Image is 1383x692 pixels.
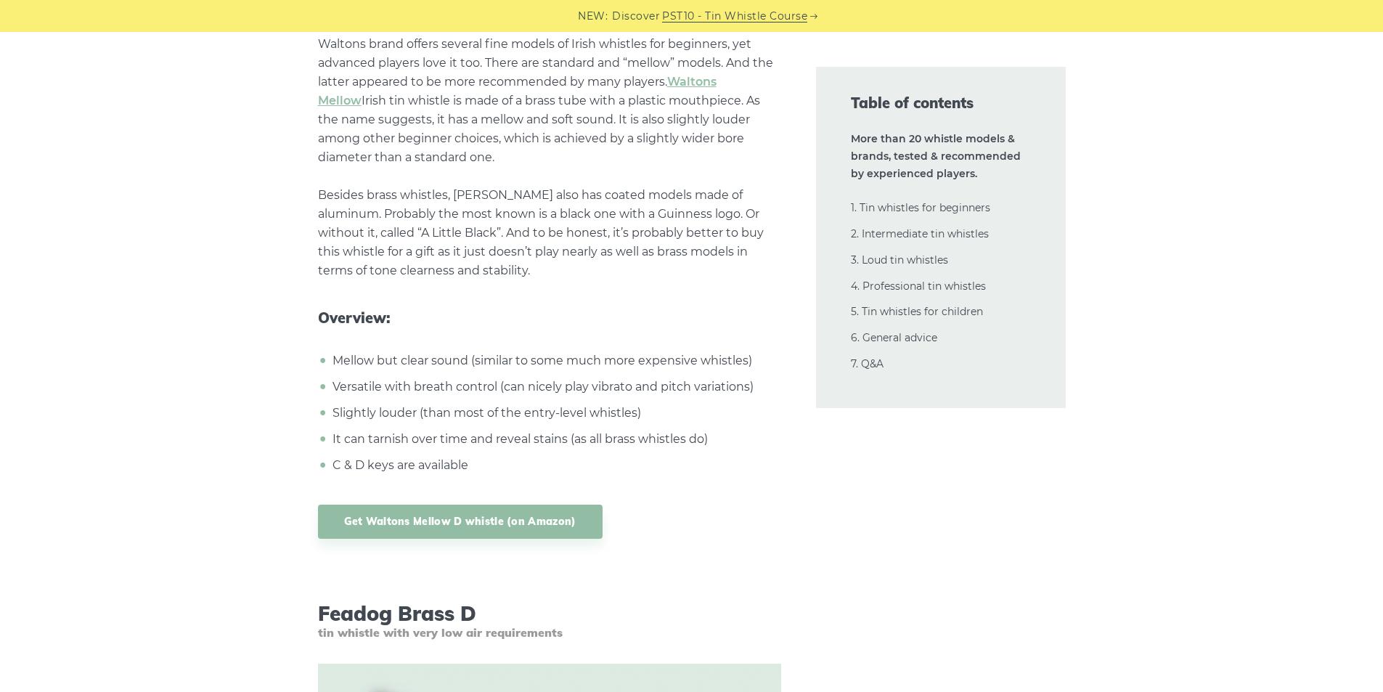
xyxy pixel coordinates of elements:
a: Waltons Mellow [318,75,717,107]
span: NEW: [578,8,608,25]
strong: More than 20 whistle models & brands, tested & recommended by experienced players. [851,132,1021,180]
li: Mellow but clear sound (similar to some much more expensive whistles) [329,351,781,370]
a: Get Waltons Mellow D whistle (on Amazon) [318,505,603,539]
li: Versatile with breath control (can nicely play vibrato and pitch variations) [329,378,781,396]
a: 7. Q&A [851,357,884,370]
a: PST10 - Tin Whistle Course [662,8,807,25]
li: Slightly louder (than most of the entry-level whistles) [329,404,781,423]
a: 3. Loud tin whistles [851,253,948,266]
a: 5. Tin whistles for children [851,305,983,318]
a: 2. Intermediate tin whistles [851,227,989,240]
a: 4. Professional tin whistles [851,280,986,293]
h3: Feadog Brass D [318,601,781,640]
a: 6. General advice [851,331,937,344]
p: Waltons brand offers several fine models of Irish whistles for beginners, yet advanced players lo... [318,35,781,280]
span: tin whistle with very low air requirements [318,626,781,640]
span: Overview: [318,309,781,327]
a: 1. Tin whistles for beginners [851,201,990,214]
span: Table of contents [851,93,1031,113]
li: It can tarnish over time and reveal stains (as all brass whistles do) [329,430,781,449]
li: C & D keys are available [329,456,781,475]
span: Discover [612,8,660,25]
